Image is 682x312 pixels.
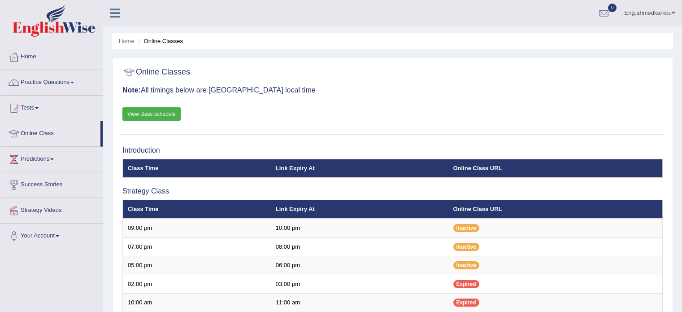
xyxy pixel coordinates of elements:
[0,224,103,246] a: Your Account
[119,38,135,44] a: Home
[122,146,663,154] h3: Introduction
[453,243,480,251] span: Inactive
[136,37,183,45] li: Online Classes
[123,237,271,256] td: 07:00 pm
[448,200,663,219] th: Online Class URL
[271,237,448,256] td: 08:00 pm
[0,96,103,118] a: Tests
[608,4,617,12] span: 0
[0,147,103,169] a: Predictions
[123,159,271,178] th: Class Time
[0,172,103,195] a: Success Stories
[122,86,663,94] h3: All timings below are [GEOGRAPHIC_DATA] local time
[271,159,448,178] th: Link Expiry At
[271,219,448,237] td: 10:00 pm
[122,107,181,121] a: View class schedule
[271,200,448,219] th: Link Expiry At
[123,200,271,219] th: Class Time
[123,219,271,237] td: 09:00 pm
[0,44,103,67] a: Home
[123,256,271,275] td: 05:00 pm
[0,70,103,92] a: Practice Questions
[122,86,141,94] b: Note:
[271,275,448,294] td: 03:00 pm
[453,261,480,269] span: Inactive
[0,121,100,144] a: Online Class
[271,256,448,275] td: 06:00 pm
[0,198,103,220] a: Strategy Videos
[122,66,190,79] h2: Online Classes
[123,275,271,294] td: 02:00 pm
[448,159,663,178] th: Online Class URL
[453,280,479,288] span: Expired
[453,299,479,307] span: Expired
[453,224,480,232] span: Inactive
[122,187,663,195] h3: Strategy Class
